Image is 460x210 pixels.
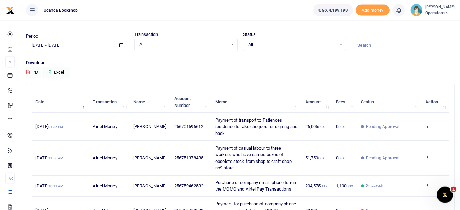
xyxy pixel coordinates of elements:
th: Name: activate to sort column ascending [130,92,170,113]
small: UGX [338,125,345,129]
small: 01:35 PM [48,125,63,129]
small: 11:56 AM [48,156,64,160]
small: UGX [321,184,327,188]
span: 204,575 [305,183,327,188]
small: [PERSON_NAME] [425,4,455,10]
span: 0 [336,155,345,160]
a: UGX 4,199,198 [313,4,353,16]
small: UGX [318,125,325,129]
button: Excel [42,67,70,78]
span: Operations [425,10,455,16]
small: UGX [338,156,345,160]
span: Successful [366,183,386,189]
input: Search [352,40,455,51]
span: 256751378485 [174,155,203,160]
th: Memo: activate to sort column ascending [211,92,301,113]
small: UGX [346,184,353,188]
span: Pending Approval [366,155,400,161]
small: UGX [318,156,325,160]
span: 256759462532 [174,183,203,188]
img: logo-small [6,6,14,15]
li: M [5,56,15,68]
span: 51,750 [305,155,325,160]
span: Payment of casual labour to three workers who have carried boxes of obsolete stock from shop to c... [215,145,292,171]
p: Download [26,59,455,67]
span: 1 [451,187,456,192]
th: Account Number: activate to sort column ascending [170,92,211,113]
li: Ac [5,173,15,184]
span: [DATE] [35,124,63,129]
span: [PERSON_NAME] [133,183,166,188]
li: Wallet ballance [311,4,355,16]
th: Amount: activate to sort column ascending [301,92,332,113]
th: Transaction: activate to sort column ascending [89,92,130,113]
span: Airtel Money [93,124,117,129]
a: logo-small logo-large logo-large [6,8,14,13]
iframe: Intercom live chat [437,187,453,203]
label: Period [26,33,39,40]
th: Status: activate to sort column ascending [357,92,421,113]
span: [PERSON_NAME] [133,155,166,160]
span: Payment of transport to Patiences residence to take cheques for signing and back [215,117,297,136]
span: UGX 4,199,198 [318,7,347,14]
span: [PERSON_NAME] [133,124,166,129]
span: 0 [336,124,345,129]
span: Pending Approval [366,124,400,130]
span: Uganda bookshop [41,7,81,13]
small: 10:11 AM [48,184,64,188]
span: [DATE] [35,155,63,160]
label: Transaction [134,31,158,38]
span: 1,100 [336,183,353,188]
input: select period [26,40,114,51]
a: profile-user [PERSON_NAME] Operations [410,4,455,16]
img: profile-user [410,4,422,16]
span: Add money [356,5,390,16]
span: 256701596612 [174,124,203,129]
span: All [139,41,227,48]
span: Airtel Money [93,155,117,160]
th: Action: activate to sort column ascending [421,92,449,113]
span: 26,005 [305,124,325,129]
span: Airtel Money [93,183,117,188]
th: Fees: activate to sort column ascending [332,92,357,113]
span: All [248,41,336,48]
th: Date: activate to sort column descending [32,92,89,113]
span: [DATE] [35,183,63,188]
li: Toup your wallet [356,5,390,16]
button: PDF [26,67,41,78]
span: Purchase of company smart phone to run the MOMO and Airtel Pay Transactions [215,180,296,192]
a: Add money [356,7,390,12]
label: Status [243,31,256,38]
